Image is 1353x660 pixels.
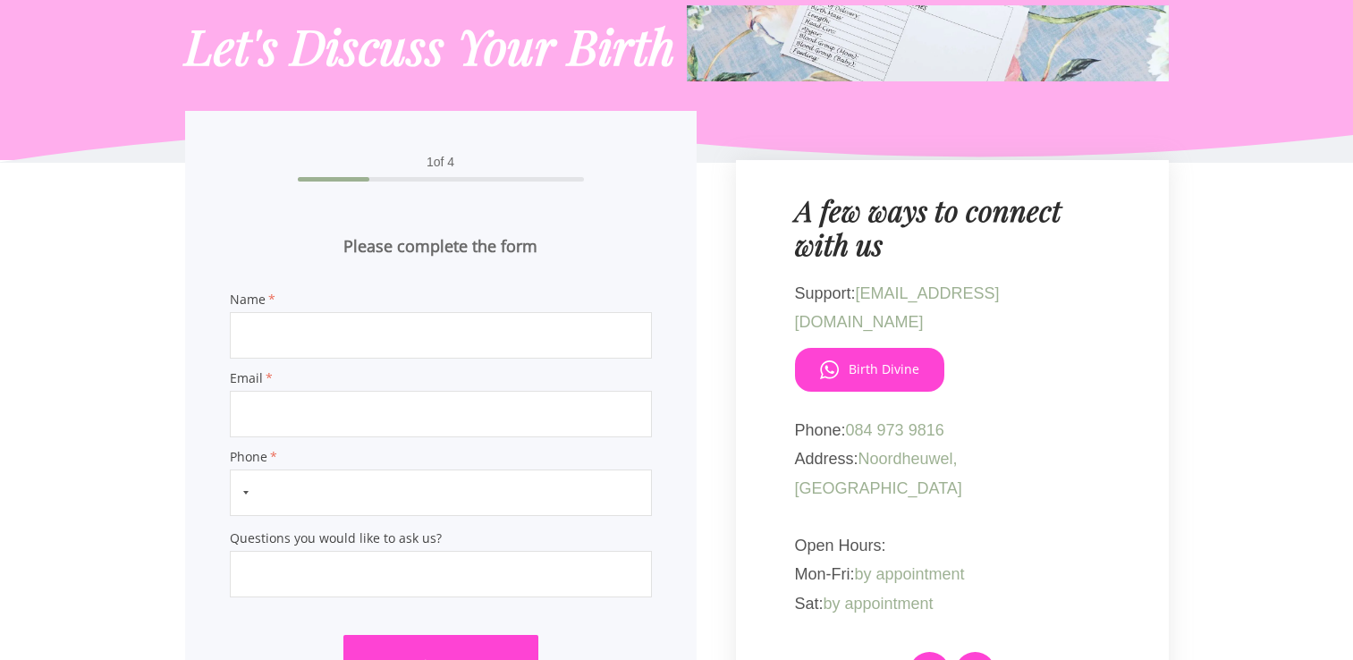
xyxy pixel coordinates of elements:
input: Phone [230,470,652,516]
input: Questions you would like to ask us? [230,551,652,597]
span: Birth Divine [849,362,919,377]
span: 084 973 9816 [846,421,944,439]
a: Birth Divine [795,348,944,392]
button: Selected country [231,470,254,515]
span: Mon-Fri: [795,565,965,583]
input: Name [230,312,652,359]
input: Email [230,391,652,437]
span: by appointment [824,595,934,613]
span: Support: [795,284,856,302]
span: by appointment [855,565,965,583]
span: Phone [230,451,652,463]
span: Questions you would like to ask us? [230,532,652,545]
span: Sat: [795,595,824,613]
span: 1 [427,155,434,169]
h2: Please complete the form [230,235,652,258]
span: Name [230,293,652,306]
span: [EMAIL_ADDRESS][DOMAIN_NAME] [795,284,1000,331]
span: of 4 [262,156,620,168]
span: Let's Discuss Your Birth [185,13,675,78]
span: Address: [795,450,858,468]
span: Open Hours: [795,537,886,554]
span: Phone: [795,421,846,439]
span: Email [230,372,652,385]
span: A few ways to connect with us [795,190,1061,263]
span: Noordheuwel, [GEOGRAPHIC_DATA] [795,450,962,496]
